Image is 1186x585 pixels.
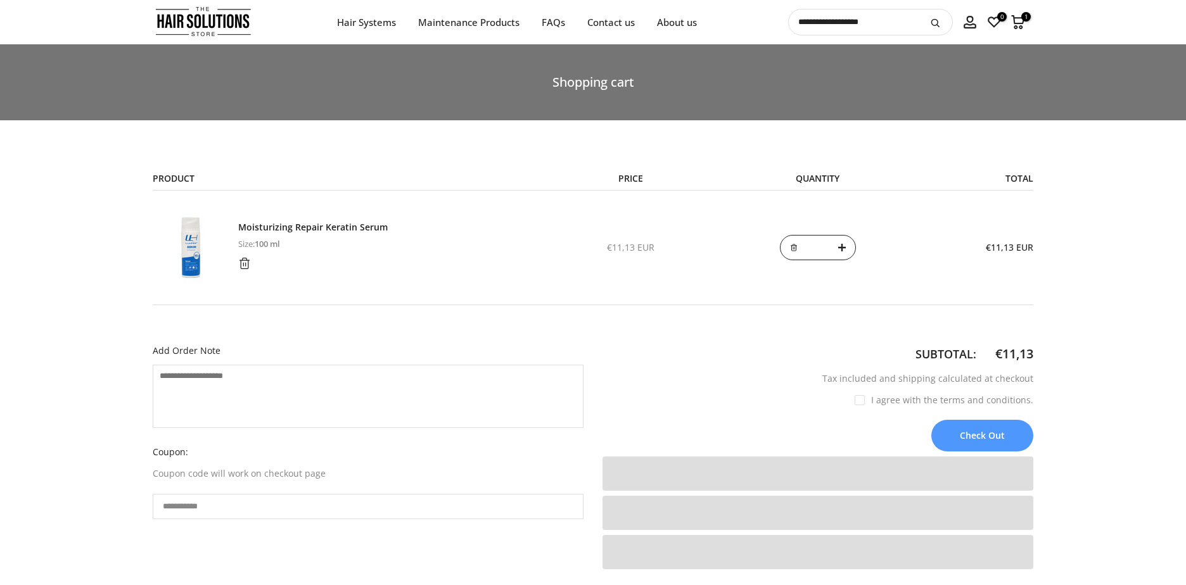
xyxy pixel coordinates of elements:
button: Check Out [931,420,1033,451]
a: Contact us [577,15,646,30]
p: Tax included and shipping calculated at checkout [603,371,1033,386]
div: Product [143,171,518,186]
strong: Subtotal: [915,346,976,362]
a: About us [646,15,708,30]
a: Moisturizing Repair Keratin Serum [238,221,388,234]
div: Price [518,171,743,186]
span: Add Order Note [153,344,220,356]
h1: Shopping cart [153,76,1033,89]
a: 1 [1011,15,1025,29]
label: Coupon: [153,444,583,460]
span: 0 [997,12,1007,22]
p: Size: [238,237,388,251]
a: FAQs [531,15,577,30]
label: I agree with the terms and conditions. [855,394,1033,406]
img: The Hair Solutions Store [156,4,251,39]
div: €11,13 EUR [528,240,734,255]
div: €11,13 [995,343,1033,365]
span: €11,13 EUR [986,241,1033,253]
div: Total [893,171,1043,186]
span: 1 [1021,12,1031,22]
a: Hair Systems [326,15,407,30]
strong: 100 ml [255,238,280,249]
a: Maintenance Products [407,15,531,30]
img: conditioner hair for men [153,210,229,286]
p: Coupon code will work on checkout page [153,466,583,481]
div: Quantity [743,171,893,186]
a: 0 [987,15,1001,29]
